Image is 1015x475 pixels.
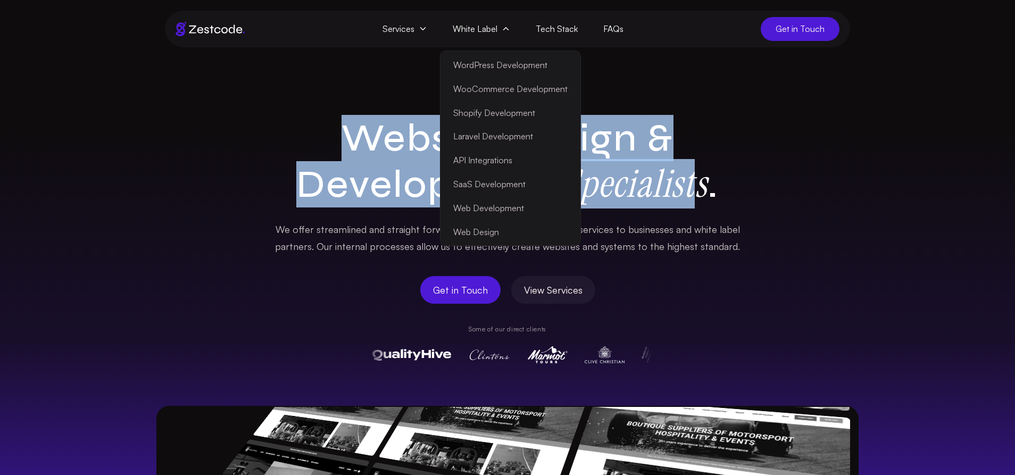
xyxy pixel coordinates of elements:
[523,17,590,41] a: Tech Stack
[440,17,523,41] span: White Label
[465,346,508,363] img: Clintons Cards
[370,238,414,255] span: processes
[176,22,245,36] img: Brand logo of zestcode digital
[370,346,448,363] img: QualityHive
[335,238,367,255] span: internal
[590,17,636,41] a: FAQs
[512,238,540,255] span: create
[511,276,595,304] a: View Services
[387,221,420,238] span: straight
[465,238,509,255] span: effectively
[720,221,740,238] span: label
[453,238,462,255] span: to
[417,238,438,255] span: allow
[628,221,673,238] span: businesses
[370,17,440,41] span: Services
[275,238,314,255] span: partners.
[583,238,598,255] span: and
[639,346,678,363] img: Pulse
[647,115,673,161] span: &
[296,162,554,207] span: Development
[650,238,664,255] span: the
[443,220,578,244] a: Web Design
[433,282,488,297] span: Get in Touch
[422,221,456,238] span: forward
[761,17,839,41] a: Get in Touch
[443,124,578,148] a: Laravel Development
[364,325,651,334] p: Some of our direct clients
[276,221,290,238] span: We
[582,346,622,363] img: Clive Christian
[254,374,418,455] img: BAM Motorsports
[443,77,578,101] a: WooCommerce Development
[667,238,698,255] span: highest
[443,196,578,220] a: Web Development
[420,276,501,304] a: Get in Touch
[616,221,626,238] span: to
[443,172,578,196] a: SaaS Development
[543,238,580,255] span: websites
[293,221,314,238] span: offer
[601,238,635,255] span: systems
[563,159,708,209] strong: Specialists
[638,238,647,255] span: to
[443,148,578,172] a: API Integrations
[317,221,367,238] span: streamlined
[701,238,740,255] span: standard.
[443,101,578,124] a: Shopify Development
[579,221,613,238] span: services
[563,161,719,207] span: .
[441,238,450,255] span: us
[342,115,499,161] span: Website
[525,346,565,363] img: Marmot Tours
[317,238,332,255] span: Our
[443,53,578,77] a: WordPress Development
[369,221,385,238] span: and
[524,282,583,297] span: View Services
[676,221,692,238] span: and
[694,221,717,238] span: white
